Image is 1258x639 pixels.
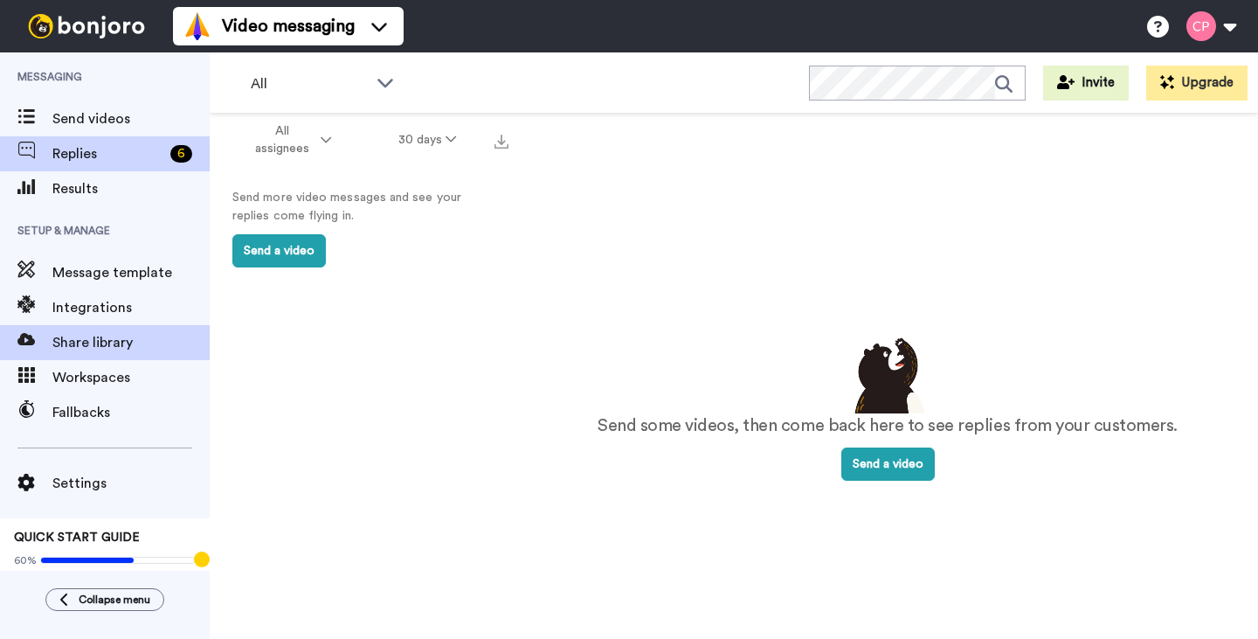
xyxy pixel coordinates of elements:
span: Settings [52,473,210,494]
img: bj-logo-header-white.svg [21,14,152,38]
div: Tooltip anchor [194,552,210,567]
img: results-emptystates.png [844,333,931,413]
span: Workspaces [52,367,210,388]
span: Results [52,178,210,199]
span: 60% [14,553,37,567]
span: All assignees [246,122,317,157]
span: Share library [52,332,210,353]
button: Send a video [841,448,935,481]
button: Upgrade [1146,66,1248,101]
span: QUICK START GUIDE [14,531,140,544]
p: Send some videos, then come back here to see replies from your customers. [598,413,1178,439]
span: Integrations [52,297,210,318]
span: All [251,73,368,94]
div: 6 [170,145,192,163]
a: Send a video [841,458,935,470]
span: Fallbacks [52,402,210,423]
span: Send videos [52,108,210,129]
span: Collapse menu [79,593,150,607]
span: Replies [52,143,163,164]
button: Collapse menu [45,588,164,611]
button: Invite [1043,66,1129,101]
span: Message template [52,262,210,283]
img: vm-color.svg [183,12,211,40]
button: All assignees [213,115,365,164]
button: Export all results that match these filters now. [489,127,514,153]
p: Send more video messages and see your replies come flying in. [232,189,494,226]
button: 30 days [365,124,490,156]
span: Video messaging [222,14,355,38]
img: export.svg [494,135,508,149]
button: Send a video [232,234,326,267]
